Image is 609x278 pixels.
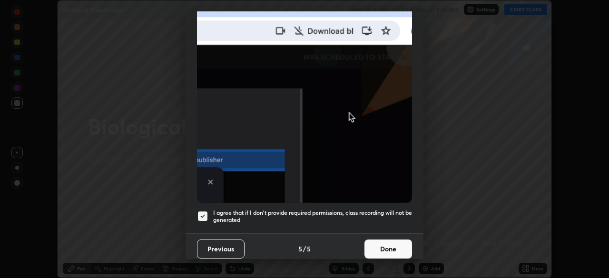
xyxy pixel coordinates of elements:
[364,240,412,259] button: Done
[298,244,302,254] h4: 5
[303,244,306,254] h4: /
[197,240,245,259] button: Previous
[307,244,311,254] h4: 5
[213,209,412,224] h5: I agree that if I don't provide required permissions, class recording will not be generated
